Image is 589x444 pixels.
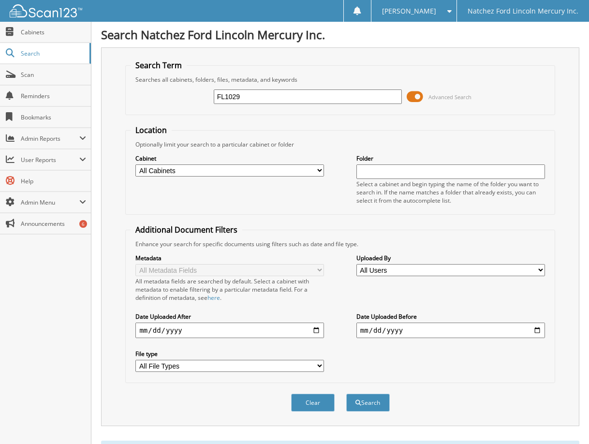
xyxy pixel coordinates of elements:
span: Reminders [21,92,86,100]
button: Clear [291,394,335,412]
a: here [207,294,220,302]
span: Search [21,49,85,58]
legend: Location [131,125,172,135]
span: Advanced Search [428,93,471,101]
div: All metadata fields are searched by default. Select a cabinet with metadata to enable filtering b... [135,277,324,302]
span: Admin Reports [21,134,79,143]
legend: Search Term [131,60,187,71]
label: Metadata [135,254,324,262]
legend: Additional Document Filters [131,224,242,235]
label: File type [135,350,324,358]
label: Date Uploaded Before [356,312,545,321]
span: Help [21,177,86,185]
button: Search [346,394,390,412]
div: Select a cabinet and begin typing the name of the folder you want to search in. If the name match... [356,180,545,205]
input: end [356,323,545,338]
span: [PERSON_NAME] [382,8,436,14]
div: Searches all cabinets, folders, files, metadata, and keywords [131,75,549,84]
span: Admin Menu [21,198,79,207]
input: start [135,323,324,338]
span: Cabinets [21,28,86,36]
span: User Reports [21,156,79,164]
span: Natchez Ford Lincoln Mercury Inc. [468,8,578,14]
label: Uploaded By [356,254,545,262]
label: Date Uploaded After [135,312,324,321]
img: scan123-logo-white.svg [10,4,82,17]
h1: Search Natchez Ford Lincoln Mercury Inc. [101,27,579,43]
div: Optionally limit your search to a particular cabinet or folder [131,140,549,148]
label: Folder [356,154,545,163]
label: Cabinet [135,154,324,163]
span: Bookmarks [21,113,86,121]
span: Scan [21,71,86,79]
div: 6 [79,220,87,228]
span: Announcements [21,220,86,228]
div: Enhance your search for specific documents using filters such as date and file type. [131,240,549,248]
